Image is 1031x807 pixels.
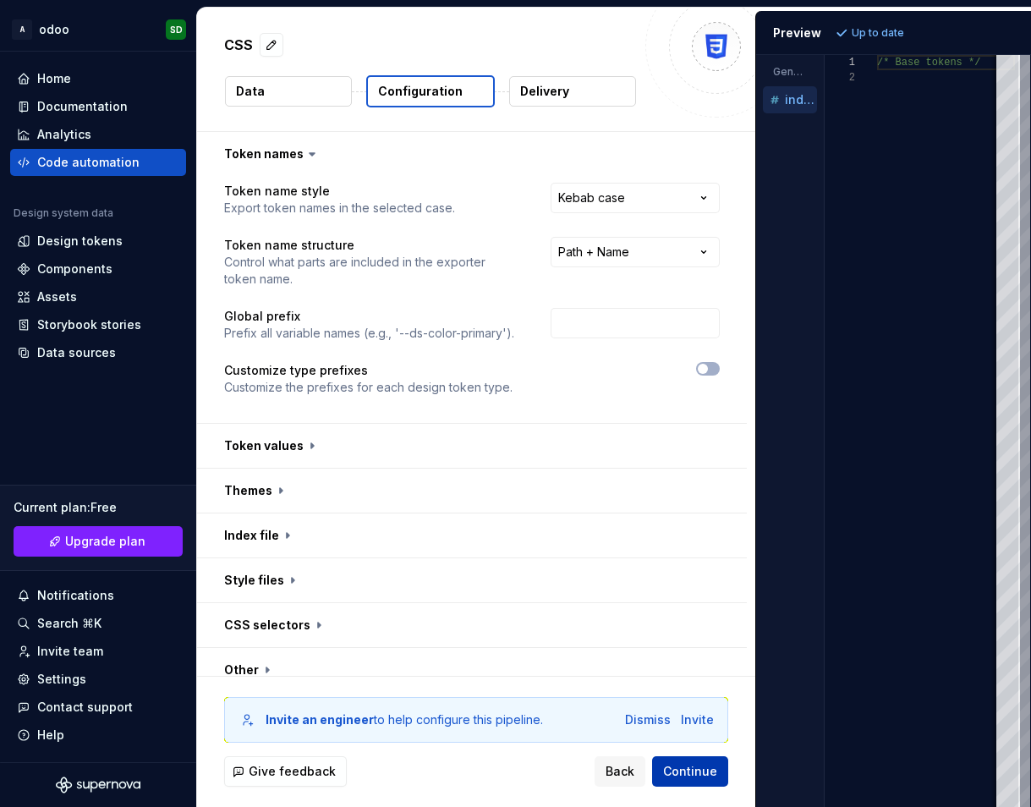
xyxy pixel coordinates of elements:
button: Upgrade plan [14,526,183,557]
a: Storybook stories [10,311,186,338]
a: Settings [10,666,186,693]
div: to help configure this pipeline. [266,711,543,728]
span: Upgrade plan [65,533,145,550]
div: Design system data [14,206,113,220]
a: Documentation [10,93,186,120]
div: Assets [37,288,77,305]
div: Code automation [37,154,140,171]
p: Customize type prefixes [224,362,513,379]
div: Notifications [37,587,114,604]
b: Invite an engineer [266,712,374,727]
div: Settings [37,671,86,688]
a: Analytics [10,121,186,148]
div: Data sources [37,344,116,361]
div: Components [37,261,112,277]
span: Give feedback [249,763,336,780]
a: Design tokens [10,228,186,255]
div: 2 [825,70,855,85]
span: /* Base tokens */ [877,57,980,69]
p: Export token names in the selected case. [224,200,455,217]
button: Give feedback [224,756,347,787]
a: Assets [10,283,186,310]
p: Control what parts are included in the exporter token name. [224,254,520,288]
div: A [12,19,32,40]
p: Token name style [224,183,455,200]
p: Delivery [520,83,569,100]
button: Back [595,756,645,787]
button: Dismiss [625,711,671,728]
div: Help [37,727,64,744]
a: Invite team [10,638,186,665]
div: odoo [39,21,69,38]
a: Home [10,65,186,92]
a: Components [10,255,186,283]
button: Invite [681,711,714,728]
button: Notifications [10,582,186,609]
svg: Supernova Logo [56,777,140,793]
button: Delivery [509,76,636,107]
a: Code automation [10,149,186,176]
button: Configuration [366,75,495,107]
div: Analytics [37,126,91,143]
div: SD [170,23,183,36]
div: Contact support [37,699,133,716]
button: Data [225,76,352,107]
button: Contact support [10,694,186,721]
div: Search ⌘K [37,615,101,632]
p: Up to date [852,26,904,40]
div: 1 [825,55,855,70]
a: Data sources [10,339,186,366]
button: index.css [763,91,817,109]
div: Preview [773,25,821,41]
div: Storybook stories [37,316,141,333]
p: Global prefix [224,308,514,325]
p: Customize the prefixes for each design token type. [224,379,513,396]
div: Current plan : Free [14,499,183,516]
p: Prefix all variable names (e.g., '--ds-color-primary'). [224,325,514,342]
button: Continue [652,756,728,787]
div: Documentation [37,98,128,115]
span: Back [606,763,634,780]
p: Configuration [378,83,463,100]
div: Home [37,70,71,87]
p: Data [236,83,265,100]
span: Continue [663,763,717,780]
button: Help [10,722,186,749]
div: Design tokens [37,233,123,250]
p: CSS [224,35,253,55]
button: AodooSD [3,11,193,47]
p: Token name structure [224,237,520,254]
button: Search ⌘K [10,610,186,637]
p: Generated files [773,65,807,79]
p: index.css [785,93,817,107]
div: Invite team [37,643,103,660]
